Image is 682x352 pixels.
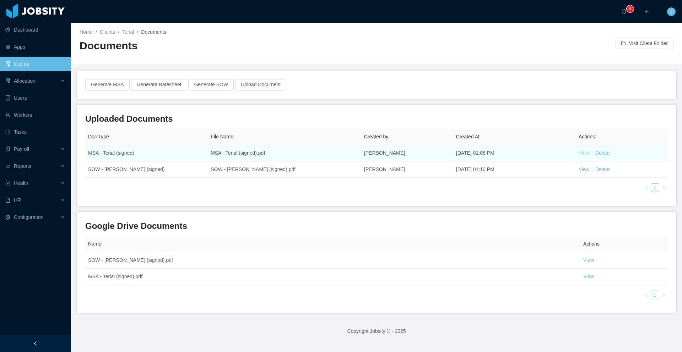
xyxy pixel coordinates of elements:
a: 1 [651,184,659,192]
a: Clients [100,29,115,35]
td: MSA - Terial (signed).pdf [208,145,361,161]
a: icon: userWorkers [5,108,65,122]
i: icon: left [644,293,649,297]
span: / [96,29,97,35]
span: Actions [579,134,595,139]
li: Next Page [659,183,668,192]
h3: Uploaded Documents [85,113,668,125]
td: [DATE] 01:08 PM [453,145,576,161]
td: MSA - Terial (signed) [85,145,208,161]
i: icon: plus [644,9,649,14]
td: SOW - [PERSON_NAME] (signed) [85,161,208,178]
a: Home [80,29,93,35]
td: [PERSON_NAME] [361,145,453,161]
span: Doc Type [88,134,109,139]
span: Documents [141,29,166,35]
li: Next Page [659,291,668,299]
span: / [118,29,119,35]
a: Terial [122,29,134,35]
span: Reports [14,163,31,169]
i: icon: bell [622,9,627,14]
i: icon: file-protect [5,147,10,152]
td: SOW - [PERSON_NAME] (signed).pdf [85,252,580,269]
i: icon: solution [5,78,10,83]
button: Generate Ratesheet [131,79,187,90]
button: Generate MSA [85,79,130,90]
span: Configuration [14,214,43,220]
h3: Google Drive Documents [85,220,668,232]
span: Payroll [14,146,29,152]
a: View [583,257,594,263]
td: SOW - [PERSON_NAME] (signed).pdf [208,161,361,178]
a: Delete [595,150,610,156]
li: Previous Page [642,183,651,192]
a: icon: pie-chartDashboard [5,23,65,37]
span: / [137,29,138,35]
span: Health [14,180,28,186]
i: icon: book [5,198,10,203]
h2: Documents [80,39,377,53]
a: icon: appstoreApps [5,40,65,54]
i: icon: medicine-box [5,181,10,186]
span: J [670,7,673,16]
span: File Name [211,134,233,139]
i: icon: right [661,186,666,190]
i: icon: setting [5,215,10,220]
li: 1 [651,183,659,192]
span: HR [14,197,21,203]
li: 1 [651,291,659,299]
sup: 5 [627,5,634,12]
span: Actions [583,241,600,247]
span: Name [88,241,101,247]
a: icon: profileTasks [5,125,65,139]
i: icon: line-chart [5,164,10,169]
i: icon: right [661,293,666,297]
td: [PERSON_NAME] [361,161,453,178]
a: 1 [651,291,659,299]
a: icon: auditClients [5,57,65,71]
a: View [579,150,589,156]
a: View [579,166,589,172]
td: MSA - Terial (signed).pdf [85,269,580,285]
button: Upload Document [235,79,286,90]
li: Previous Page [642,291,651,299]
span: Created At [456,134,480,139]
button: Generate SOW [188,79,234,90]
button: icon: folder-openVisit Client Folder [616,38,673,49]
footer: Copyright Jobsity © - 2025 [71,319,682,343]
a: Delete [595,166,610,172]
td: [DATE] 01:10 PM [453,161,576,178]
span: Created by [364,134,388,139]
i: icon: left [644,186,649,190]
a: icon: robotUsers [5,91,65,105]
p: 5 [629,5,632,12]
span: Allocation [14,78,36,84]
a: View [583,274,594,279]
